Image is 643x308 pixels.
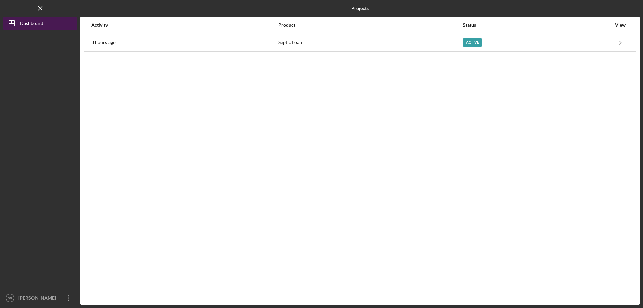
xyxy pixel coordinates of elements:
[91,40,116,45] time: 2025-10-15 11:53
[351,6,369,11] b: Projects
[3,17,77,30] button: Dashboard
[278,22,462,28] div: Product
[463,22,611,28] div: Status
[463,38,482,47] div: Active
[91,22,278,28] div: Activity
[17,291,60,306] div: [PERSON_NAME]
[20,17,43,32] div: Dashboard
[8,296,12,300] text: SR
[278,34,462,51] div: Septic Loan
[612,22,629,28] div: View
[3,291,77,305] button: SR[PERSON_NAME]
